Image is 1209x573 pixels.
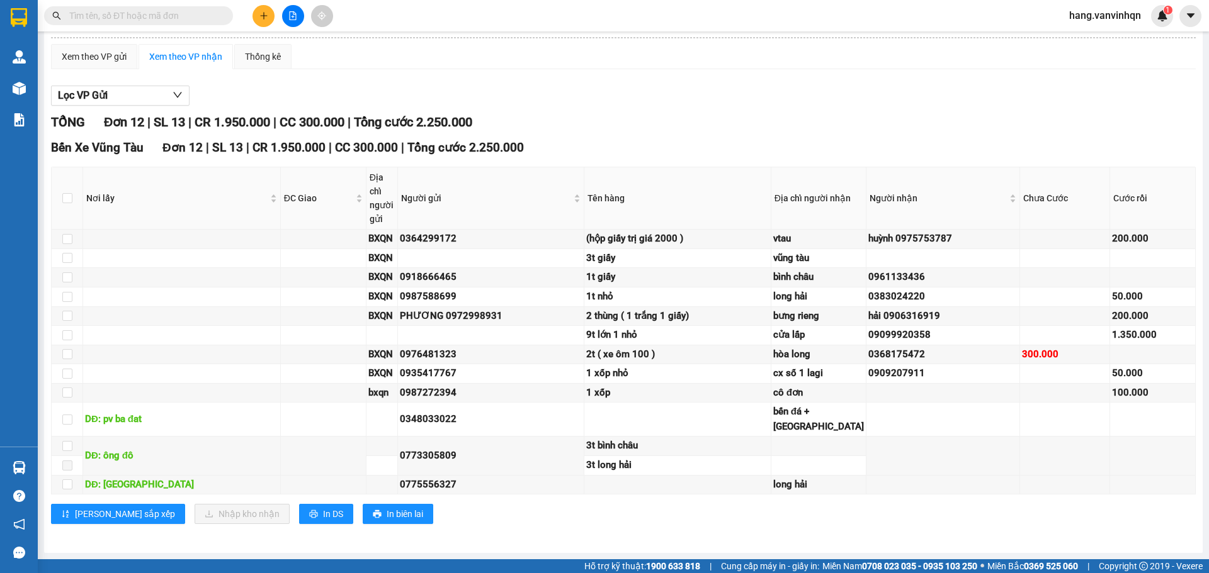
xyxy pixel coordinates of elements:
[368,289,395,304] div: BXQN
[323,507,343,521] span: In DS
[586,289,768,304] div: 1t nhỏ
[721,559,819,573] span: Cung cấp máy in - giấy in:
[1020,167,1110,230] th: Chưa Cước
[1166,6,1170,14] span: 1
[400,366,582,381] div: 0935417767
[368,251,395,266] div: BXQN
[370,170,394,226] div: Địa chỉ người gửi
[400,448,582,464] div: 0773305809
[282,5,304,27] button: file-add
[13,547,25,559] span: message
[1139,562,1148,570] span: copyright
[710,559,712,573] span: |
[1185,10,1196,21] span: caret-down
[368,309,395,324] div: BXQN
[862,561,977,571] strong: 0708 023 035 - 0935 103 250
[284,191,353,205] span: ĐC Giao
[586,251,768,266] div: 3t giấy
[368,231,395,247] div: BXQN
[309,509,318,520] span: printer
[870,191,1007,205] span: Người nhận
[584,167,771,230] th: Tên hàng
[987,559,1078,573] span: Miền Bắc
[273,114,276,130] span: |
[348,114,351,130] span: |
[299,504,353,524] button: printerIn DS
[58,87,108,103] span: Lọc VP Gửi
[85,412,278,427] div: DĐ: pv ba đat
[354,114,472,130] span: Tổng cước 2.250.000
[195,504,290,524] button: downloadNhập kho nhận
[368,347,395,362] div: BXQN
[1087,559,1089,573] span: |
[195,114,270,130] span: CR 1.950.000
[85,448,278,464] div: DĐ: ông đô
[586,347,768,362] div: 2t ( xe ôm 100 )
[868,231,1018,247] div: huỳnh 0975753787
[1022,347,1108,362] div: 300.000
[1179,5,1201,27] button: caret-down
[51,114,85,130] span: TỔNG
[173,90,183,100] span: down
[400,386,582,401] div: 0987272394
[317,11,326,20] span: aim
[400,289,582,304] div: 0987588699
[400,477,582,492] div: 0775556327
[400,347,582,362] div: 0976481323
[400,270,582,285] div: 0918666465
[407,140,524,155] span: Tổng cước 2.250.000
[1112,289,1193,304] div: 50.000
[868,289,1018,304] div: 0383024220
[868,366,1018,381] div: 0909207911
[1059,8,1151,23] span: hang.vanvinhqn
[162,140,203,155] span: Đơn 12
[245,50,281,64] div: Thống kê
[401,191,571,205] span: Người gửi
[773,289,864,304] div: long hải
[62,50,127,64] div: Xem theo VP gửi
[401,140,404,155] span: |
[586,270,768,285] div: 1t giấy
[13,518,25,530] span: notification
[773,366,864,381] div: cx số 1 lagi
[822,559,977,573] span: Miền Nam
[51,86,190,106] button: Lọc VP Gửi
[311,5,333,27] button: aim
[400,231,582,247] div: 0364299172
[773,231,864,247] div: vtau
[253,5,275,27] button: plus
[13,82,26,95] img: warehouse-icon
[1112,231,1193,247] div: 200.000
[13,113,26,126] img: solution-icon
[646,561,700,571] strong: 1900 633 818
[387,507,423,521] span: In biên lai
[586,328,768,343] div: 9t lớn 1 nhỏ
[11,8,27,27] img: logo-vxr
[253,140,326,155] span: CR 1.950.000
[86,191,268,205] span: Nơi lấy
[1112,366,1193,381] div: 50.000
[868,270,1018,285] div: 0961133436
[773,386,864,401] div: cô đơn
[188,114,191,130] span: |
[775,191,863,205] div: Địa chỉ người nhận
[335,140,398,155] span: CC 300.000
[246,140,249,155] span: |
[147,114,150,130] span: |
[1024,561,1078,571] strong: 0369 525 060
[206,140,209,155] span: |
[400,309,582,324] div: PHƯƠNG 0972998931
[1157,10,1168,21] img: icon-new-feature
[368,270,395,285] div: BXQN
[373,509,382,520] span: printer
[868,347,1018,362] div: 0368175472
[773,328,864,343] div: cửa lấp
[980,564,984,569] span: ⚪️
[368,386,395,401] div: bxqn
[586,438,768,453] div: 3t bình châu
[773,251,864,266] div: vũng tàu
[868,309,1018,324] div: hải 0906316919
[52,11,61,20] span: search
[773,477,864,492] div: long hải
[61,509,70,520] span: sort-ascending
